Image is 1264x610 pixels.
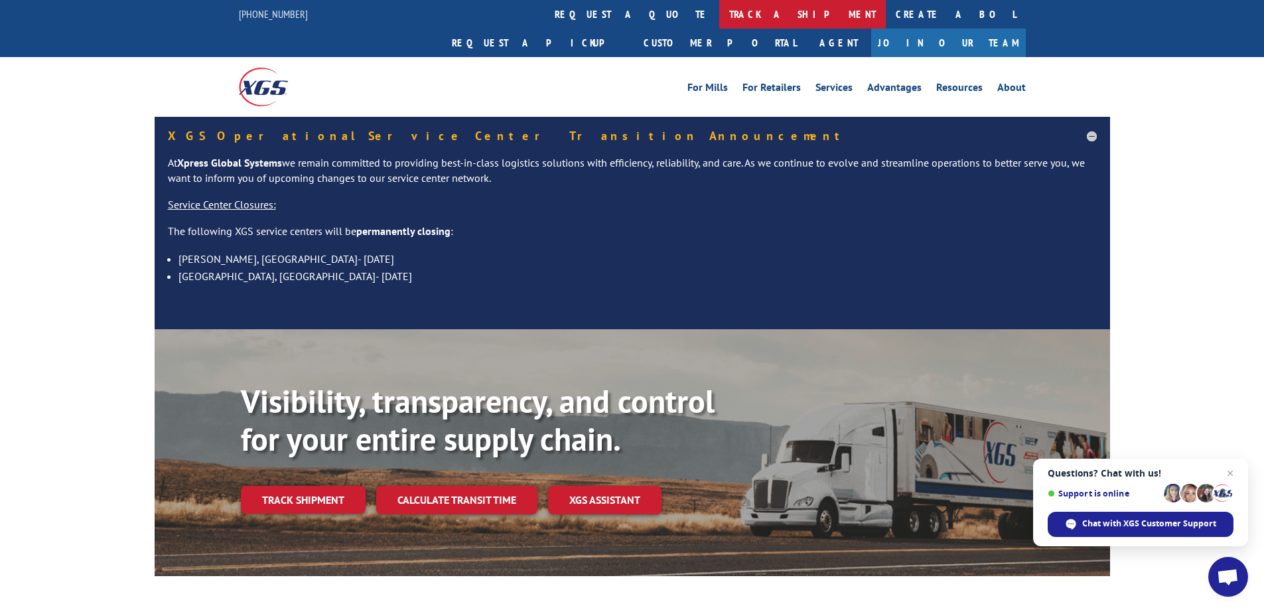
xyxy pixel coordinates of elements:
a: About [997,82,1026,97]
a: Open chat [1208,557,1248,597]
span: Support is online [1048,489,1159,498]
u: Service Center Closures: [168,198,276,211]
a: Join Our Team [871,29,1026,57]
span: Questions? Chat with us! [1048,468,1233,479]
p: At we remain committed to providing best-in-class logistics solutions with efficiency, reliabilit... [168,155,1097,198]
a: Advantages [867,82,922,97]
a: Resources [936,82,983,97]
span: Chat with XGS Customer Support [1082,518,1216,530]
a: Track shipment [241,486,366,514]
a: Agent [806,29,871,57]
a: Services [815,82,853,97]
h5: XGS Operational Service Center Transition Announcement [168,130,1097,142]
strong: Xpress Global Systems [177,156,282,169]
li: [PERSON_NAME], [GEOGRAPHIC_DATA]- [DATE] [178,250,1097,267]
li: [GEOGRAPHIC_DATA], [GEOGRAPHIC_DATA]- [DATE] [178,267,1097,285]
a: XGS ASSISTANT [548,486,662,514]
a: Customer Portal [634,29,806,57]
span: Chat with XGS Customer Support [1048,512,1233,537]
p: The following XGS service centers will be : [168,224,1097,250]
a: [PHONE_NUMBER] [239,7,308,21]
strong: permanently closing [356,224,451,238]
a: Calculate transit time [376,486,537,514]
a: Request a pickup [442,29,634,57]
a: For Retailers [742,82,801,97]
b: Visibility, transparency, and control for your entire supply chain. [241,380,715,460]
a: For Mills [687,82,728,97]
